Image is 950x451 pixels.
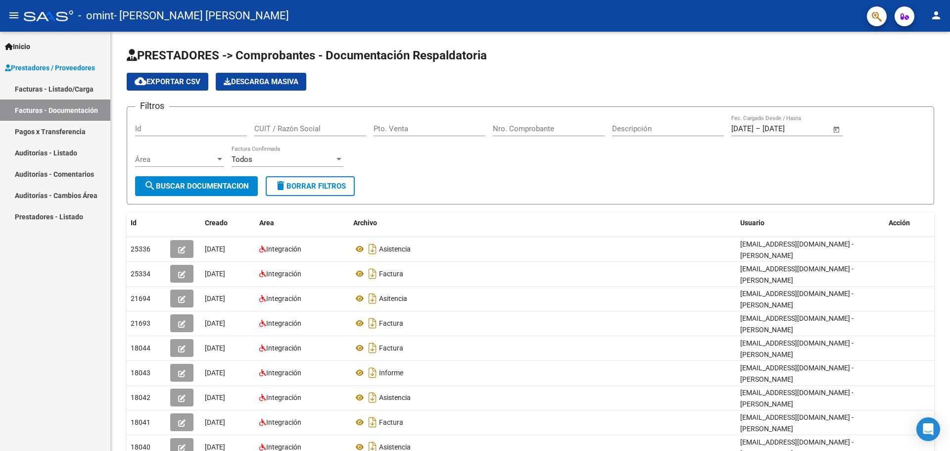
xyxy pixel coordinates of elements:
[831,124,843,135] button: Open calendar
[379,443,411,451] span: Asistencia
[266,418,301,426] span: Integración
[740,364,854,383] span: [EMAIL_ADDRESS][DOMAIN_NAME] - [PERSON_NAME]
[5,41,30,52] span: Inicio
[259,219,274,227] span: Area
[353,219,377,227] span: Archivo
[131,369,150,377] span: 18043
[131,295,150,302] span: 21694
[135,155,215,164] span: Área
[201,212,255,234] datatable-header-cell: Creado
[131,219,137,227] span: Id
[266,394,301,401] span: Integración
[740,240,854,259] span: [EMAIL_ADDRESS][DOMAIN_NAME] - [PERSON_NAME]
[131,319,150,327] span: 21693
[366,340,379,356] i: Descargar documento
[131,245,150,253] span: 25336
[131,344,150,352] span: 18044
[756,124,760,133] span: –
[266,369,301,377] span: Integración
[205,418,225,426] span: [DATE]
[366,241,379,257] i: Descargar documento
[127,73,208,91] button: Exportar CSV
[135,77,200,86] span: Exportar CSV
[740,413,854,433] span: [EMAIL_ADDRESS][DOMAIN_NAME] - [PERSON_NAME]
[740,265,854,284] span: [EMAIL_ADDRESS][DOMAIN_NAME] - [PERSON_NAME]
[131,418,150,426] span: 18041
[740,314,854,334] span: [EMAIL_ADDRESS][DOMAIN_NAME] - [PERSON_NAME]
[205,443,225,451] span: [DATE]
[762,124,810,133] input: Fecha fin
[131,443,150,451] span: 18040
[205,394,225,401] span: [DATE]
[127,49,487,62] span: PRESTADORES -> Comprobantes - Documentación Respaldatoria
[266,245,301,253] span: Integración
[366,315,379,331] i: Descargar documento
[205,245,225,253] span: [DATE]
[216,73,306,91] app-download-masive: Descarga masiva de comprobantes (adjuntos)
[144,182,249,191] span: Buscar Documentacion
[731,124,754,133] input: Fecha inicio
[740,389,854,408] span: [EMAIL_ADDRESS][DOMAIN_NAME] - [PERSON_NAME]
[275,182,346,191] span: Borrar Filtros
[135,99,169,113] h3: Filtros
[205,369,225,377] span: [DATE]
[266,270,301,278] span: Integración
[205,319,225,327] span: [DATE]
[930,9,942,21] mat-icon: person
[366,390,379,405] i: Descargar documento
[349,212,736,234] datatable-header-cell: Archivo
[366,365,379,381] i: Descargar documento
[379,295,407,302] span: Asitencia
[8,9,20,21] mat-icon: menu
[144,180,156,192] mat-icon: search
[366,266,379,282] i: Descargar documento
[266,443,301,451] span: Integración
[379,418,403,426] span: Factura
[205,270,225,278] span: [DATE]
[885,212,934,234] datatable-header-cell: Acción
[366,414,379,430] i: Descargar documento
[916,417,940,441] div: Open Intercom Messenger
[379,344,403,352] span: Factura
[366,291,379,306] i: Descargar documento
[5,62,95,73] span: Prestadores / Proveedores
[379,319,403,327] span: Factura
[127,212,166,234] datatable-header-cell: Id
[78,5,114,27] span: - omint
[379,270,403,278] span: Factura
[736,212,885,234] datatable-header-cell: Usuario
[232,155,252,164] span: Todos
[255,212,349,234] datatable-header-cell: Area
[740,339,854,358] span: [EMAIL_ADDRESS][DOMAIN_NAME] - [PERSON_NAME]
[205,219,228,227] span: Creado
[379,369,403,377] span: Informe
[889,219,910,227] span: Acción
[131,394,150,401] span: 18042
[266,344,301,352] span: Integración
[379,394,411,401] span: Asistencia
[131,270,150,278] span: 25334
[740,219,764,227] span: Usuario
[216,73,306,91] button: Descarga Masiva
[205,295,225,302] span: [DATE]
[135,176,258,196] button: Buscar Documentacion
[740,290,854,309] span: [EMAIL_ADDRESS][DOMAIN_NAME] - [PERSON_NAME]
[135,75,146,87] mat-icon: cloud_download
[266,176,355,196] button: Borrar Filtros
[266,295,301,302] span: Integración
[205,344,225,352] span: [DATE]
[224,77,298,86] span: Descarga Masiva
[266,319,301,327] span: Integración
[114,5,289,27] span: - [PERSON_NAME] [PERSON_NAME]
[379,245,411,253] span: Asistencia
[275,180,286,192] mat-icon: delete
